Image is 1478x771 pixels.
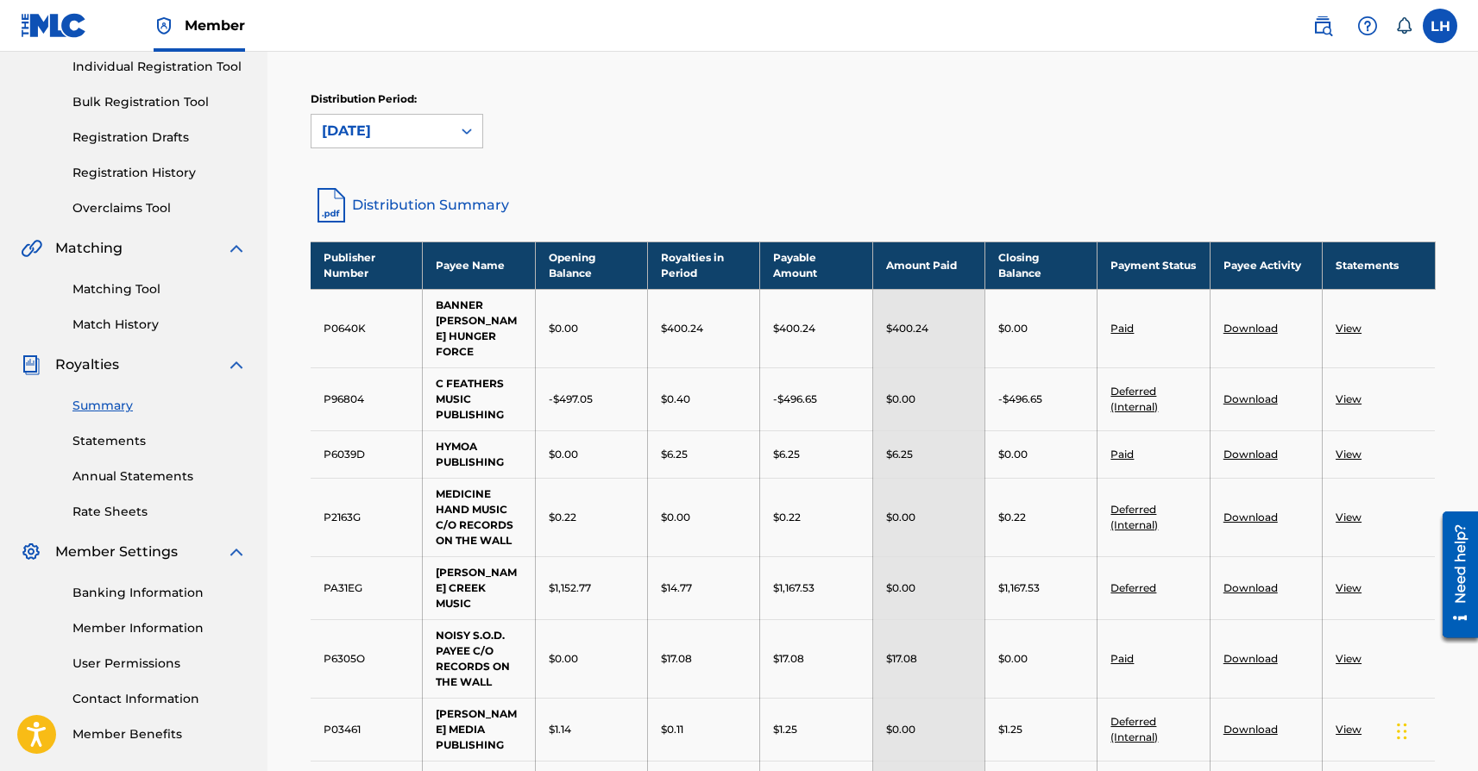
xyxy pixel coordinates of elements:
td: P0640K [311,289,423,367]
a: Member Information [72,619,247,637]
a: Download [1223,723,1278,736]
p: $0.11 [661,722,683,737]
a: Member Benefits [72,725,247,743]
td: [PERSON_NAME] MEDIA PUBLISHING [423,698,535,761]
th: Royalties in Period [648,241,760,289]
p: $0.22 [998,510,1026,525]
a: View [1336,448,1362,461]
p: Distribution Period: [311,91,483,107]
div: User Menu [1423,9,1457,43]
th: Amount Paid [872,241,984,289]
a: Match History [72,316,247,334]
p: $1,167.53 [773,580,814,596]
p: -$496.65 [998,392,1042,407]
p: $0.00 [549,651,578,667]
p: $14.77 [661,580,692,596]
td: MEDICINE HAND MUSIC C/O RECORDS ON THE WALL [423,478,535,556]
a: Deferred (Internal) [1110,503,1158,531]
p: $17.08 [886,651,917,667]
a: Statements [72,432,247,450]
p: $6.25 [773,447,800,462]
td: [PERSON_NAME] CREEK MUSIC [423,556,535,619]
a: Download [1223,392,1278,405]
th: Statements [1323,241,1435,289]
iframe: Resource Center [1430,505,1478,644]
a: View [1336,723,1362,736]
p: $0.00 [661,510,690,525]
a: View [1336,392,1362,405]
td: P6305O [311,619,423,698]
p: $0.00 [998,321,1028,336]
td: C FEATHERS MUSIC PUBLISHING [423,367,535,430]
div: Notifications [1395,17,1412,34]
img: Royalties [21,354,41,375]
th: Publisher Number [311,241,423,289]
p: $0.00 [998,651,1028,667]
p: $6.25 [661,447,688,462]
a: Distribution Summary [311,185,1436,226]
p: $0.00 [549,321,578,336]
td: PA31EG [311,556,423,619]
img: distribution-summary-pdf [311,185,352,226]
span: Royalties [55,354,119,375]
a: Summary [72,397,247,415]
img: help [1357,16,1378,36]
iframe: Chat Widget [1392,688,1478,771]
p: $0.40 [661,392,690,407]
td: P2163G [311,478,423,556]
a: View [1336,652,1362,665]
p: $0.00 [886,722,915,737]
td: NOISY S.O.D. PAYEE C/O RECORDS ON THE WALL [423,619,535,698]
span: Member Settings [55,542,178,562]
a: View [1336,511,1362,523]
img: Member Settings [21,542,41,562]
a: Registration History [72,164,247,182]
a: User Permissions [72,655,247,673]
p: $1.25 [998,722,1022,737]
th: Payee Activity [1210,241,1322,289]
a: Download [1223,652,1278,665]
a: Matching Tool [72,280,247,298]
p: -$496.65 [773,392,817,407]
a: Deferred [1110,581,1156,594]
p: $0.22 [773,510,801,525]
th: Payee Name [423,241,535,289]
a: Deferred (Internal) [1110,385,1158,413]
p: $0.00 [886,510,915,525]
a: Public Search [1305,9,1340,43]
img: search [1312,16,1333,36]
th: Opening Balance [535,241,647,289]
p: $400.24 [886,321,928,336]
p: $0.00 [998,447,1028,462]
th: Payment Status [1097,241,1210,289]
td: P96804 [311,367,423,430]
p: -$497.05 [549,392,593,407]
a: Rate Sheets [72,503,247,521]
th: Payable Amount [760,241,872,289]
p: $6.25 [886,447,913,462]
a: Paid [1110,322,1134,335]
p: $17.08 [773,651,804,667]
p: $0.00 [549,447,578,462]
p: $0.00 [886,392,915,407]
a: Paid [1110,448,1134,461]
img: expand [226,238,247,259]
a: Bulk Registration Tool [72,93,247,111]
img: expand [226,354,247,375]
a: Banking Information [72,584,247,602]
span: Matching [55,238,123,259]
p: $400.24 [661,321,703,336]
a: Download [1223,448,1278,461]
div: Drag [1397,705,1407,757]
img: expand [226,542,247,562]
p: $0.00 [886,580,915,596]
td: P6039D [311,430,423,478]
a: Registration Drafts [72,128,247,147]
div: Help [1350,9,1385,43]
a: Deferred (Internal) [1110,715,1158,743]
img: Top Rightsholder [154,16,174,36]
p: $17.08 [661,651,692,667]
td: P03461 [311,698,423,761]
